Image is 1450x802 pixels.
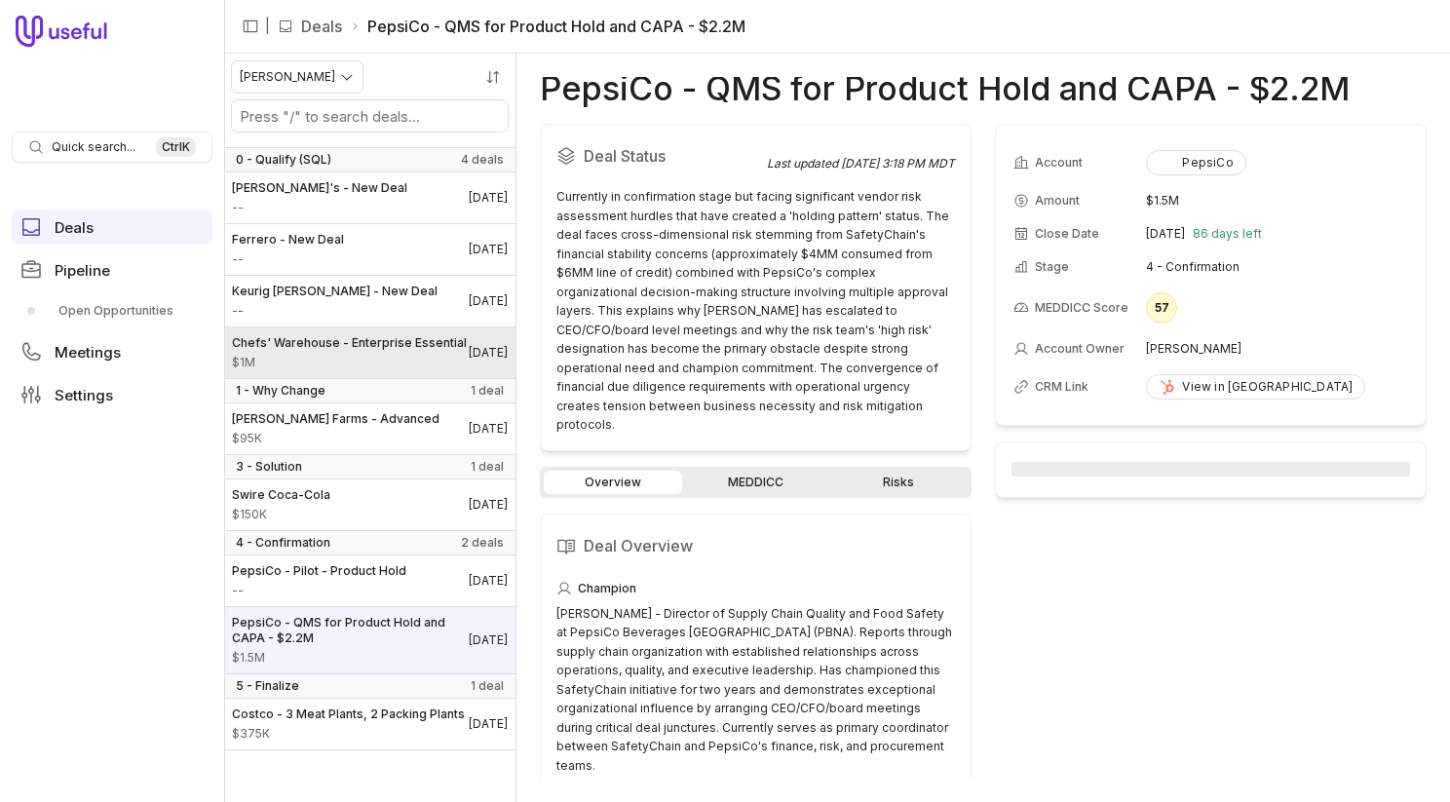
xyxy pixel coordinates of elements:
[686,471,824,494] a: MEDDICC
[232,650,469,666] span: Amount
[224,607,515,673] a: PepsiCo - QMS for Product Hold and CAPA - $2.2M$1.5M[DATE]
[471,459,504,475] span: 1 deal
[1035,300,1128,316] span: MEDDICC Score
[469,190,508,206] time: Deal Close Date
[556,604,955,776] div: [PERSON_NAME] - Director of Supply Chain Quality and Food Safety at PepsiCo Beverages [GEOGRAPHIC...
[301,15,342,38] a: Deals
[1035,379,1088,395] span: CRM Link
[461,535,504,551] span: 2 deals
[232,232,344,248] span: Ferrero - New Deal
[1035,226,1099,242] span: Close Date
[156,137,196,157] kbd: Ctrl K
[478,62,508,92] button: Sort by
[350,15,745,38] li: PepsiCo - QMS for Product Hold and CAPA - $2.2M
[236,383,325,399] span: 1 - Why Change
[55,263,110,278] span: Pipeline
[471,383,504,399] span: 1 deal
[544,471,682,494] a: Overview
[767,156,955,172] div: Last updated
[556,530,955,561] h2: Deal Overview
[232,583,406,598] span: Amount
[232,355,467,370] span: Amount
[232,251,344,267] span: Amount
[1146,374,1365,400] a: View in [GEOGRAPHIC_DATA]
[469,293,508,309] time: Deal Close Date
[12,334,212,369] a: Meetings
[236,152,331,168] span: 0 - Qualify (SQL)
[469,497,508,513] time: Deal Close Date
[12,295,212,326] div: Pipeline submenu
[232,615,469,646] span: PepsiCo - QMS for Product Hold and CAPA - $2.2M
[224,276,515,326] a: Keurig [PERSON_NAME] - New Deal--[DATE]
[469,345,508,361] time: Deal Close Date
[1193,226,1262,242] span: 86 days left
[232,726,465,742] span: Amount
[1146,251,1408,283] td: 4 - Confirmation
[1146,333,1408,364] td: [PERSON_NAME]
[55,388,113,402] span: Settings
[471,678,504,694] span: 1 deal
[236,535,330,551] span: 4 - Confirmation
[232,200,407,215] span: Amount
[232,707,465,722] span: Costco - 3 Meat Plants, 2 Packing Plants
[556,140,767,172] h2: Deal Status
[224,54,516,802] nav: Deals
[55,220,94,235] span: Deals
[232,411,439,427] span: [PERSON_NAME] Farms - Advanced
[224,172,515,223] a: [PERSON_NAME]'s - New Deal--[DATE]
[469,573,508,589] time: Deal Close Date
[55,345,121,360] span: Meetings
[12,377,212,412] a: Settings
[1146,292,1177,324] div: 57
[1146,226,1185,242] time: [DATE]
[829,471,968,494] a: Risks
[1146,150,1245,175] button: PepsiCo
[232,487,330,503] span: Swire Coca-Cola
[1011,462,1410,477] span: ‌
[236,459,302,475] span: 3 - Solution
[232,507,330,522] span: Amount
[12,252,212,287] a: Pipeline
[1159,379,1353,395] div: View in [GEOGRAPHIC_DATA]
[232,431,439,446] span: Amount
[469,716,508,732] time: Deal Close Date
[1146,185,1408,216] td: $1.5M
[236,678,299,694] span: 5 - Finalize
[232,303,438,319] span: Amount
[224,403,515,454] a: [PERSON_NAME] Farms - Advanced$95K[DATE]
[224,699,515,749] a: Costco - 3 Meat Plants, 2 Packing Plants$375K[DATE]
[1035,155,1083,171] span: Account
[224,555,515,606] a: PepsiCo - Pilot - Product Hold--[DATE]
[12,210,212,245] a: Deals
[232,100,508,132] input: Search deals by name
[232,180,407,196] span: [PERSON_NAME]'s - New Deal
[232,284,438,299] span: Keurig [PERSON_NAME] - New Deal
[224,327,515,378] a: Chefs' Warehouse - Enterprise Essential$1M[DATE]
[224,479,515,530] a: Swire Coca-Cola$150K[DATE]
[52,139,135,155] span: Quick search...
[12,295,212,326] a: Open Opportunities
[265,15,270,38] span: |
[1035,341,1125,357] span: Account Owner
[469,632,508,648] time: Deal Close Date
[461,152,504,168] span: 4 deals
[224,224,515,275] a: Ferrero - New Deal--[DATE]
[469,421,508,437] time: Deal Close Date
[841,156,955,171] time: [DATE] 3:18 PM MDT
[232,335,467,351] span: Chefs' Warehouse - Enterprise Essential
[540,77,1350,100] h1: PepsiCo - QMS for Product Hold and CAPA - $2.2M
[1035,193,1080,209] span: Amount
[232,563,406,579] span: PepsiCo - Pilot - Product Hold
[1159,155,1233,171] div: PepsiCo
[469,242,508,257] time: Deal Close Date
[556,577,955,600] div: Champion
[1035,259,1069,275] span: Stage
[236,12,265,41] button: Collapse sidebar
[556,187,955,435] div: Currently in confirmation stage but facing significant vendor risk assessment hurdles that have c...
